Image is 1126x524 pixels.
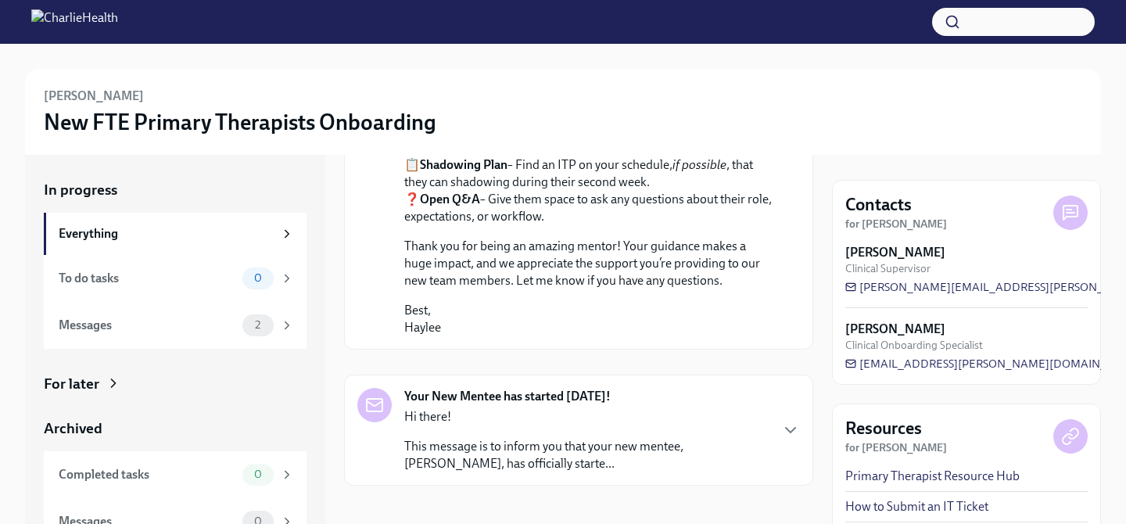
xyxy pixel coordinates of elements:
div: Completed tasks [59,466,236,483]
a: How to Submit an IT Ticket [845,498,988,515]
p: Best, Haylee [404,302,775,336]
a: In progress [44,180,307,200]
a: To do tasks0 [44,255,307,302]
strong: Open Q&A [420,192,480,206]
span: 0 [245,468,271,480]
a: Completed tasks0 [44,451,307,498]
h3: New FTE Primary Therapists Onboarding [44,108,436,136]
div: Everything [59,225,274,242]
span: 2 [246,319,270,331]
strong: Your New Mentee has started [DATE]! [404,388,611,405]
span: Clinical Onboarding Specialist [845,338,983,353]
strong: [PERSON_NAME] [845,244,945,261]
p: This message is to inform you that your new mentee, [PERSON_NAME], has officially starte... [404,438,769,472]
div: Messages [59,317,236,334]
h6: [PERSON_NAME] [44,88,144,105]
a: Messages2 [44,302,307,349]
strong: for [PERSON_NAME] [845,217,947,231]
img: CharlieHealth [31,9,118,34]
p: 💬 – Share a little about yourself and your role at Charlie Health. 🚀 – Give them a rundown of wha... [404,88,775,225]
strong: [PERSON_NAME] [845,321,945,338]
a: For later [44,374,307,394]
a: Primary Therapist Resource Hub [845,468,1020,485]
h4: Resources [845,417,922,440]
a: Everything [44,213,307,255]
a: Archived [44,418,307,439]
em: if possible [672,157,726,172]
strong: Shadowing Plan [420,157,507,172]
p: Hi there! [404,408,769,425]
strong: for [PERSON_NAME] [845,441,947,454]
span: 0 [245,272,271,284]
div: For later [44,374,99,394]
p: Thank you for being an amazing mentor! Your guidance makes a huge impact, and we appreciate the s... [404,238,775,289]
div: To do tasks [59,270,236,287]
h4: Contacts [845,193,912,217]
span: Clinical Supervisor [845,261,931,276]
